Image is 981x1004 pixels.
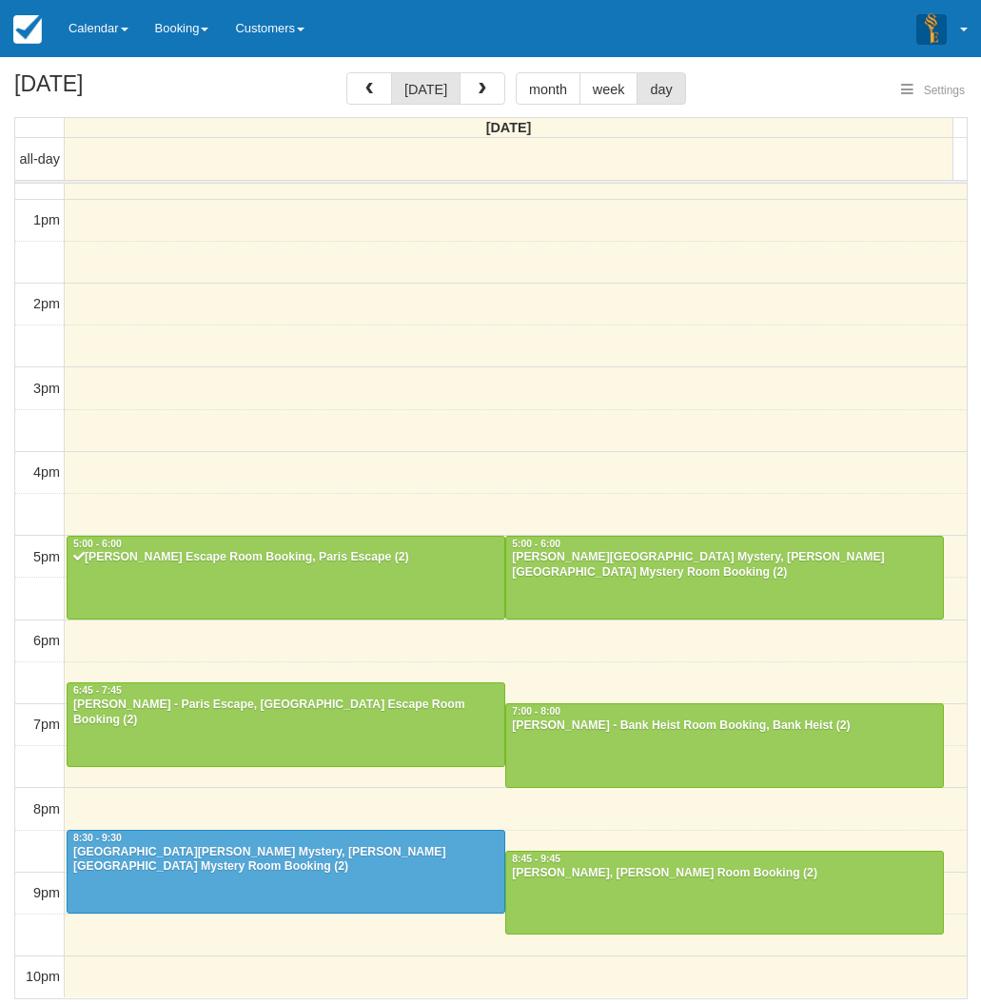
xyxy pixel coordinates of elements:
[33,885,60,900] span: 9pm
[33,296,60,311] span: 2pm
[512,706,560,717] span: 7:00 - 8:00
[505,703,944,787] a: 7:00 - 8:00[PERSON_NAME] - Bank Heist Room Booking, Bank Heist (2)
[33,381,60,396] span: 3pm
[505,536,944,620] a: 5:00 - 6:00[PERSON_NAME][GEOGRAPHIC_DATA] Mystery, [PERSON_NAME][GEOGRAPHIC_DATA] Mystery Room Bo...
[13,15,42,44] img: checkfront-main-nav-mini-logo.png
[512,854,560,864] span: 8:45 - 9:45
[73,539,122,549] span: 5:00 - 6:00
[33,801,60,817] span: 8pm
[67,682,505,766] a: 6:45 - 7:45[PERSON_NAME] - Paris Escape, [GEOGRAPHIC_DATA] Escape Room Booking (2)
[516,72,580,105] button: month
[391,72,461,105] button: [DATE]
[72,845,500,876] div: [GEOGRAPHIC_DATA][PERSON_NAME] Mystery, [PERSON_NAME][GEOGRAPHIC_DATA] Mystery Room Booking (2)
[505,851,944,935] a: 8:45 - 9:45[PERSON_NAME], [PERSON_NAME] Room Booking (2)
[72,550,500,565] div: [PERSON_NAME] Escape Room Booking, Paris Escape (2)
[916,13,947,44] img: A3
[512,539,560,549] span: 5:00 - 6:00
[26,969,60,984] span: 10pm
[890,77,976,105] button: Settings
[67,830,505,914] a: 8:30 - 9:30[GEOGRAPHIC_DATA][PERSON_NAME] Mystery, [PERSON_NAME][GEOGRAPHIC_DATA] Mystery Room Bo...
[511,866,938,881] div: [PERSON_NAME], [PERSON_NAME] Room Booking (2)
[14,72,255,108] h2: [DATE]
[72,698,500,728] div: [PERSON_NAME] - Paris Escape, [GEOGRAPHIC_DATA] Escape Room Booking (2)
[33,717,60,732] span: 7pm
[33,464,60,480] span: 4pm
[511,719,938,734] div: [PERSON_NAME] - Bank Heist Room Booking, Bank Heist (2)
[486,120,532,135] span: [DATE]
[20,151,60,167] span: all-day
[67,536,505,620] a: 5:00 - 6:00[PERSON_NAME] Escape Room Booking, Paris Escape (2)
[924,84,965,97] span: Settings
[73,685,122,696] span: 6:45 - 7:45
[73,833,122,843] span: 8:30 - 9:30
[33,212,60,227] span: 1pm
[33,549,60,564] span: 5pm
[637,72,685,105] button: day
[33,633,60,648] span: 6pm
[579,72,638,105] button: week
[511,550,938,581] div: [PERSON_NAME][GEOGRAPHIC_DATA] Mystery, [PERSON_NAME][GEOGRAPHIC_DATA] Mystery Room Booking (2)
